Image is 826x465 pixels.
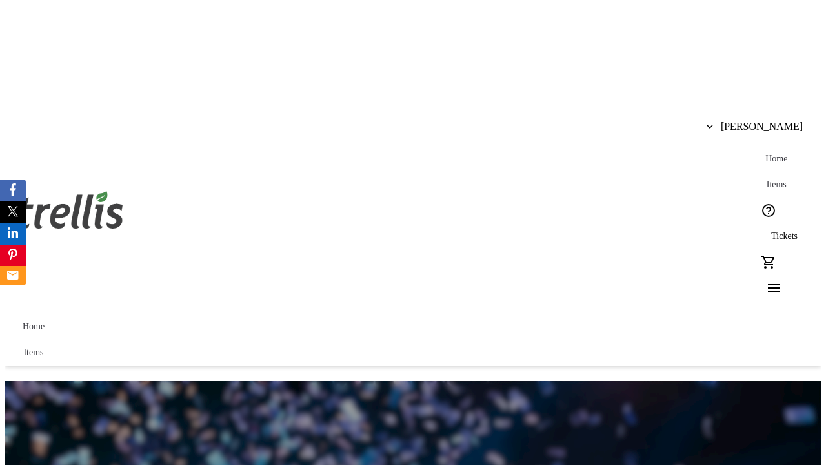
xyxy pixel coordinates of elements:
[756,172,797,198] a: Items
[771,231,798,242] span: Tickets
[756,146,797,172] a: Home
[756,275,781,301] button: Menu
[756,198,781,223] button: Help
[765,154,787,164] span: Home
[13,177,128,242] img: Orient E2E Organization mf6tzBPRVD's Logo
[23,322,45,332] span: Home
[767,180,787,190] span: Items
[696,114,813,139] button: [PERSON_NAME]
[756,249,781,275] button: Cart
[13,340,54,366] a: Items
[23,347,43,358] span: Items
[721,121,803,132] span: [PERSON_NAME]
[13,314,54,340] a: Home
[756,223,813,249] a: Tickets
